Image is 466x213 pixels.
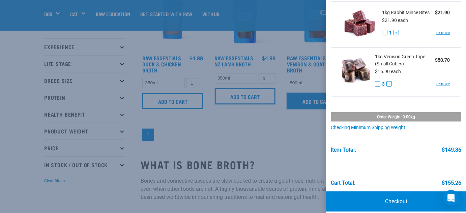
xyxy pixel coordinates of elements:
[442,147,461,153] div: $149.86
[435,57,450,63] strong: $50.70
[382,9,430,16] span: 1kg Rabbit Mince Bites
[331,112,461,122] div: Order weight: 9.00kg
[326,191,466,212] a: Checkout
[442,180,461,186] div: $155.26
[331,147,356,153] div: Item Total:
[443,190,459,206] div: Open Intercom Messenger
[436,81,450,87] a: remove
[342,7,377,42] img: Rabbit Mince Bites
[375,69,401,74] span: $16.90 each
[342,53,370,88] img: Venison Green Tripe (Small Cubes)
[331,125,461,130] div: Checking minimum shipping weight…
[382,30,387,35] button: -
[394,30,399,35] button: +
[375,81,380,87] button: -
[382,18,408,23] span: $21.90 each
[386,81,392,87] button: +
[436,30,450,36] a: remove
[389,29,392,36] span: 1
[435,10,450,15] strong: $21.90
[375,53,435,67] span: 1kg Venison Green Tripe (Small Cubes)
[382,81,385,88] span: 3
[331,180,355,186] div: Cart total:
